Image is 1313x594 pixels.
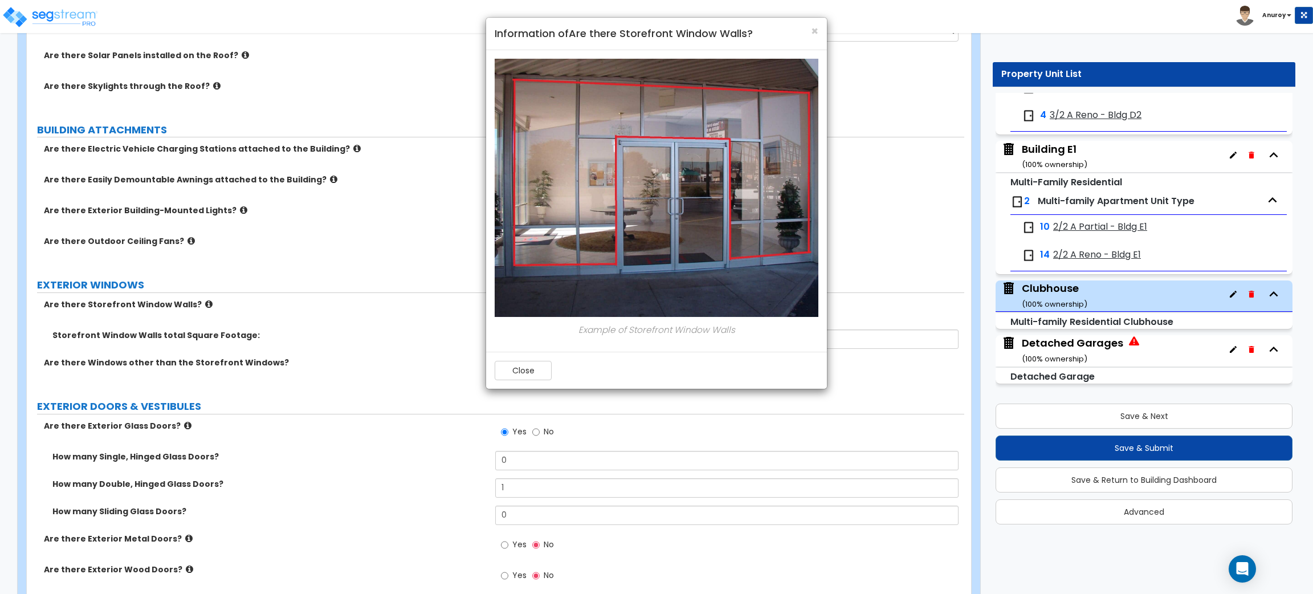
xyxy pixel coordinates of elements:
[495,26,818,41] h4: Information of Are there Storefront Window Walls?
[495,361,552,380] button: Close
[578,324,735,336] em: Example of Storefront Window Walls
[811,23,818,39] span: ×
[811,25,818,37] button: Close
[1229,555,1256,583] div: Open Intercom Messenger
[495,59,837,317] img: 22.jpg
